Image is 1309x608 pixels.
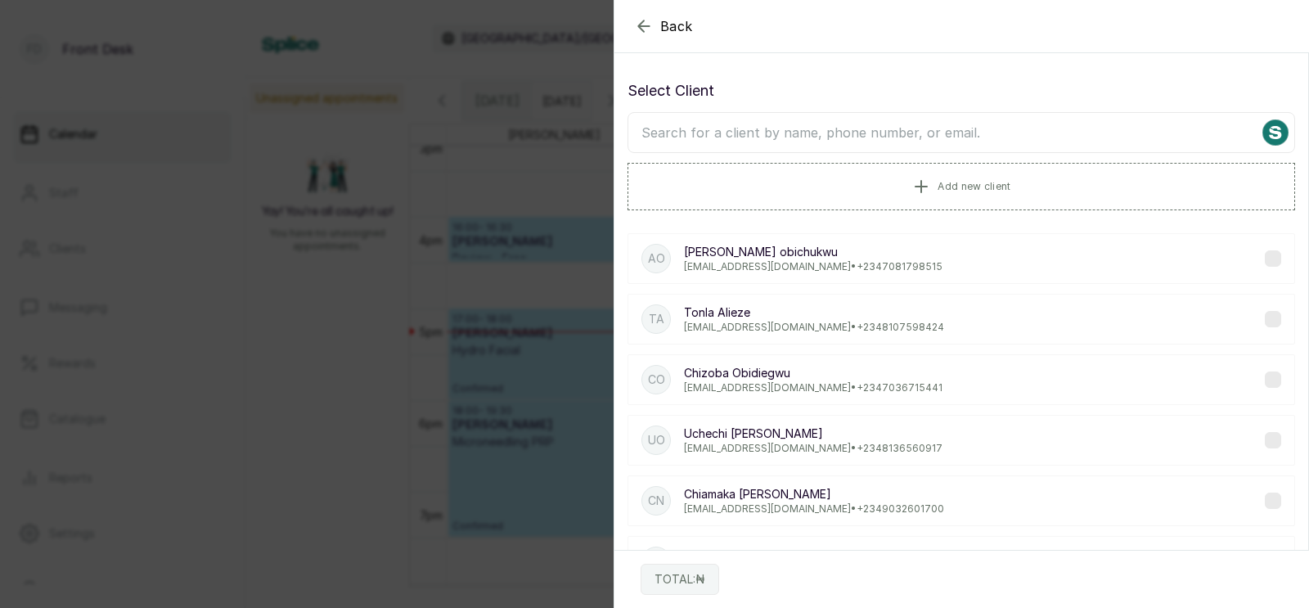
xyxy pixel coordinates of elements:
p: TA [649,311,664,327]
p: UO [648,432,665,448]
p: Uchechi [PERSON_NAME] [684,426,942,442]
p: Tonla Alieze [684,304,944,321]
p: CO [648,372,665,388]
p: Chiamaka [PERSON_NAME] [684,486,944,502]
input: Search for a client by name, phone number, or email. [628,112,1295,153]
p: Select Client [628,79,1295,102]
p: [PERSON_NAME] obichukwu [684,244,942,260]
p: [EMAIL_ADDRESS][DOMAIN_NAME] • +234 7081798515 [684,260,942,273]
p: Ao [648,250,665,267]
span: Add new client [938,180,1010,193]
span: Back [660,16,693,36]
p: favour ezenuju [684,547,944,563]
p: [EMAIL_ADDRESS][DOMAIN_NAME] • +234 8136560917 [684,442,942,455]
p: TOTAL: ₦ [654,571,705,588]
p: [EMAIL_ADDRESS][DOMAIN_NAME] • +234 8107598424 [684,321,944,334]
button: Back [634,16,693,36]
p: Chizoba Obidiegwu [684,365,942,381]
p: CN [648,493,664,509]
button: Add new client [628,163,1295,210]
p: [EMAIL_ADDRESS][DOMAIN_NAME] • +234 9032601700 [684,502,944,516]
p: [EMAIL_ADDRESS][DOMAIN_NAME] • +234 7036715441 [684,381,942,394]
